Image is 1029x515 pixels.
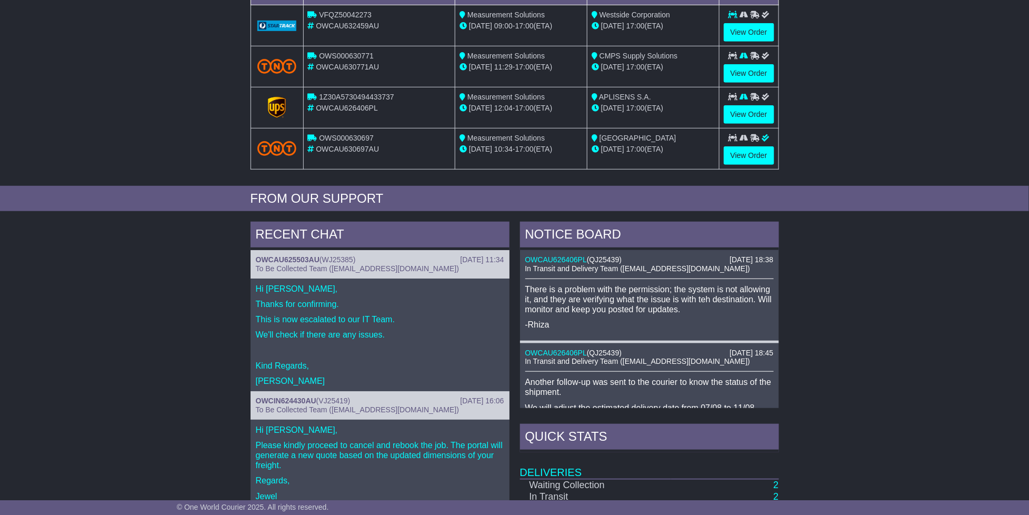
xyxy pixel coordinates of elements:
[592,103,715,114] div: (ETA)
[256,314,504,324] p: This is now escalated to our IT Team.
[256,397,504,405] div: ( )
[626,22,645,30] span: 17:00
[319,11,372,19] span: VFQZ50042273
[268,97,286,118] img: GetCarrierServiceLogo
[494,104,513,112] span: 12:04
[515,22,534,30] span: 17:00
[256,255,504,264] div: ( )
[256,397,316,405] a: OWCIN624430AU
[316,63,379,71] span: OWCAU630771AU
[467,134,545,142] span: Measurement Solutions
[257,21,297,31] img: GetCarrierServiceLogo
[318,397,347,405] span: VJ25419
[599,93,651,101] span: APLISENS S.A.
[319,134,374,142] span: OWS000630697
[319,52,374,60] span: OWS000630771
[626,104,645,112] span: 17:00
[256,425,504,435] p: Hi [PERSON_NAME],
[773,491,778,502] a: 2
[316,104,378,112] span: OWCAU626406PL
[724,64,774,83] a: View Order
[256,330,504,340] p: We'll check if there are any issues.
[525,264,751,273] span: In Transit and Delivery Team ([EMAIL_ADDRESS][DOMAIN_NAME])
[592,21,715,32] div: (ETA)
[256,405,459,414] span: To Be Collected Team ([EMAIL_ADDRESS][DOMAIN_NAME])
[590,255,620,264] span: QJ25439
[319,93,394,101] span: 1Z30A5730494433737
[257,59,297,73] img: TNT_Domestic.png
[601,104,624,112] span: [DATE]
[515,104,534,112] span: 17:00
[494,63,513,71] span: 11:29
[256,476,504,486] p: Regards,
[601,22,624,30] span: [DATE]
[459,62,583,73] div: - (ETA)
[494,22,513,30] span: 09:00
[256,284,504,294] p: Hi [PERSON_NAME],
[730,349,773,358] div: [DATE] 18:45
[520,491,672,503] td: In Transit
[515,63,534,71] span: 17:00
[520,222,779,250] div: NOTICE BOARD
[592,62,715,73] div: (ETA)
[177,503,329,511] span: © One World Courier 2025. All rights reserved.
[730,255,773,264] div: [DATE] 18:38
[724,23,774,42] a: View Order
[256,376,504,386] p: [PERSON_NAME]
[469,104,492,112] span: [DATE]
[525,255,774,264] div: ( )
[724,105,774,124] a: View Order
[469,145,492,153] span: [DATE]
[601,63,624,71] span: [DATE]
[525,403,774,423] p: We will adjust the estimated delivery date from 07/08 to 11/08 while waiting for the couriers' up...
[600,134,676,142] span: [GEOGRAPHIC_DATA]
[322,255,353,264] span: WJ25385
[525,255,587,264] a: OWCAU626406PL
[256,299,504,309] p: Thanks for confirming.
[626,63,645,71] span: 17:00
[460,255,504,264] div: [DATE] 11:34
[256,255,319,264] a: OWCAU625503AU
[469,63,492,71] span: [DATE]
[459,21,583,32] div: - (ETA)
[256,491,504,501] p: Jewel
[525,349,587,357] a: OWCAU626406PL
[592,144,715,155] div: (ETA)
[251,222,509,250] div: RECENT CHAT
[251,191,779,206] div: FROM OUR SUPPORT
[515,145,534,153] span: 17:00
[520,452,779,479] td: Deliveries
[525,357,751,365] span: In Transit and Delivery Team ([EMAIL_ADDRESS][DOMAIN_NAME])
[724,146,774,165] a: View Order
[494,145,513,153] span: 10:34
[525,284,774,315] p: There is a problem with the permission; the system is not allowing it, and they are verifying wha...
[460,397,504,405] div: [DATE] 16:06
[525,349,774,358] div: ( )
[520,479,672,491] td: Waiting Collection
[467,93,545,101] span: Measurement Solutions
[601,145,624,153] span: [DATE]
[459,144,583,155] div: - (ETA)
[459,103,583,114] div: - (ETA)
[469,22,492,30] span: [DATE]
[525,320,774,330] p: -Rhiza
[525,377,774,397] p: Another follow-up was sent to the courier to know the status of the shipment.
[467,11,545,19] span: Measurement Solutions
[316,22,379,30] span: OWCAU632459AU
[520,424,779,452] div: Quick Stats
[600,52,678,60] span: CMPS Supply Solutions
[467,52,545,60] span: Measurement Solutions
[316,145,379,153] span: OWCAU630697AU
[626,145,645,153] span: 17:00
[600,11,670,19] span: Westside Corporation
[257,141,297,155] img: TNT_Domestic.png
[256,264,459,273] span: To Be Collected Team ([EMAIL_ADDRESS][DOMAIN_NAME])
[773,480,778,490] a: 2
[256,440,504,471] p: Please kindly proceed to cancel and rebook the job. The portal will generate a new quote based on...
[590,349,620,357] span: QJ25439
[256,361,504,371] p: Kind Regards,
